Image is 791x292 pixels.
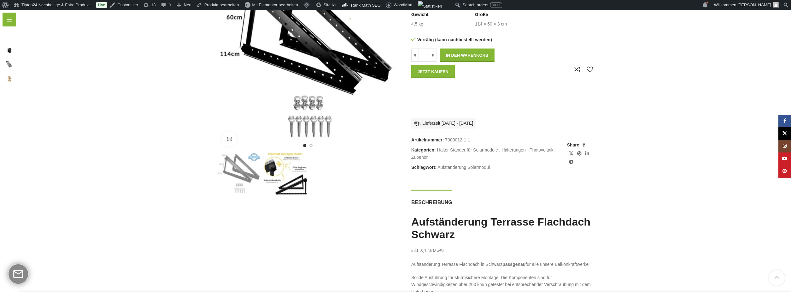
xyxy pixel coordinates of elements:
[499,146,500,153] span: ,
[475,21,507,27] td: 114 × 60 × 3 cm
[262,153,308,196] div: 2 / 2
[419,49,429,62] input: Produktmenge
[567,149,575,158] a: X Social Link
[437,165,490,170] a: Aufständerung Solarmodul
[492,3,501,7] span: Ctrl + K
[411,215,593,241] h1: Aufständerung Terrasse Flachdach Schwarz
[778,127,791,140] a: X Social Link
[583,149,591,158] a: LinkedIn Social Link
[411,65,455,78] button: Jetzt kaufen
[263,153,307,196] img: Aufständerung Solarmodul
[216,153,262,197] div: 1 / 2
[309,144,313,147] li: Go to slide 2
[411,37,499,43] p: Vorrätig (kann nachbestellt werden)
[411,147,436,152] span: Kategorien:
[324,3,337,7] span: Site Kit
[411,12,593,27] table: Produktdetails
[501,147,525,152] a: Halterungen
[411,199,452,206] span: Beschreibung
[581,141,587,149] a: Facebook Social Link
[567,158,575,166] a: Telegram Social Link
[567,141,581,148] span: Share:
[526,146,528,153] span: ,
[778,152,791,165] a: YouTube Social Link
[411,165,437,170] span: Schlagwort:
[303,144,306,147] li: Go to slide 1
[769,270,785,286] a: Scroll to top button
[411,21,423,27] td: 4,5 kg
[411,137,444,142] span: Artikelnummer:
[437,147,498,152] a: Halter Ständer für Solarmodule
[502,262,525,267] strong: passgenau
[411,118,476,128] div: Lieferzeit [DATE] - [DATE]
[445,137,470,142] span: 7000012-1-1
[410,81,500,99] iframe: Sicherer Rahmen für schnelle Bezahlvorgänge
[440,49,495,62] button: In den Warenkorb
[778,115,791,127] a: Facebook Social Link
[475,12,488,18] span: Größe
[778,165,791,178] a: Pinterest Social Link
[217,153,261,197] img: Aufständerung Solarmodul
[737,3,771,7] span: [PERSON_NAME]
[418,1,442,11] img: Aufrufe der letzten 48 Stunden. Klicke hier für weitere Jetpack-Statistiken.
[411,12,428,18] span: Gewicht
[575,149,583,158] a: Pinterest Social Link
[411,147,554,159] a: Photovoltaik Zubehör
[96,2,107,8] a: Live
[411,261,593,268] p: Aufständerung Terrasse Flachdach in Schwarz für alle unsere Balkonkraftwerke
[351,3,381,8] span: Rank Math SEO
[252,3,298,7] span: Mit Elementor bearbeiten
[411,248,445,253] span: inkl. 8,1 % MwSt.
[778,140,791,152] a: Instagram Social Link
